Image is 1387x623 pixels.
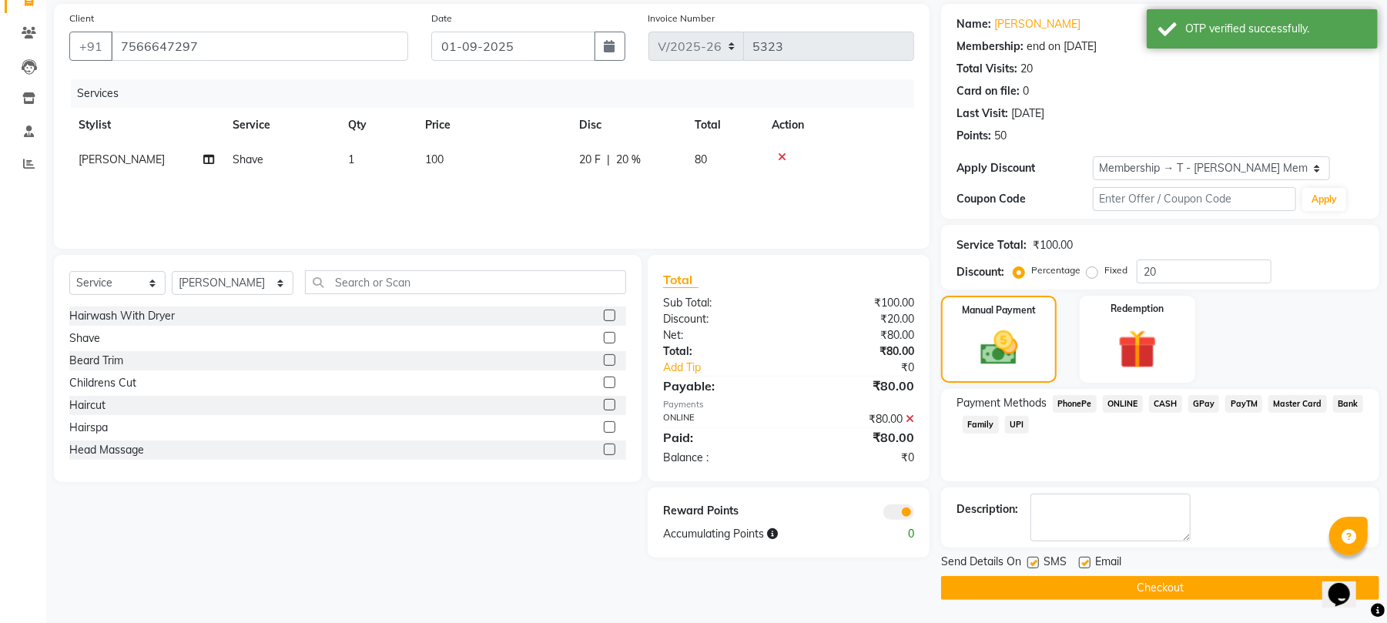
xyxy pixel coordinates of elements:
iframe: chat widget [1322,561,1372,608]
th: Price [416,108,570,142]
div: 20 [1020,61,1033,77]
span: Email [1095,554,1121,573]
span: UPI [1005,416,1029,434]
div: Hairspa [69,420,108,436]
div: Shave [69,330,100,347]
div: Service Total: [956,237,1027,253]
span: PhonePe [1053,395,1097,413]
div: Payments [663,398,914,411]
div: ₹80.00 [789,411,926,427]
span: Total [663,272,699,288]
img: _cash.svg [969,327,1030,370]
div: Accumulating Points [652,526,857,542]
span: [PERSON_NAME] [79,152,165,166]
div: ₹80.00 [789,343,926,360]
div: Balance : [652,450,789,466]
div: 0 [857,526,926,542]
div: Last Visit: [956,106,1008,122]
th: Action [762,108,914,142]
div: Points: [956,128,991,144]
div: Head Massage [69,442,144,458]
div: [DATE] [1011,106,1044,122]
span: ONLINE [1103,395,1143,413]
input: Search or Scan [305,270,626,294]
span: 20 F [579,152,601,168]
div: ₹80.00 [789,327,926,343]
th: Total [685,108,762,142]
div: Haircut [69,397,106,414]
div: ₹80.00 [789,428,926,447]
img: _gift.svg [1106,325,1169,373]
span: PayTM [1225,395,1262,413]
div: Net: [652,327,789,343]
a: [PERSON_NAME] [994,16,1080,32]
label: Percentage [1031,263,1080,277]
div: Name: [956,16,991,32]
div: end on [DATE] [1027,39,1097,55]
div: Apply Discount [956,160,1092,176]
div: Sub Total: [652,295,789,311]
input: Enter Offer / Coupon Code [1093,187,1296,211]
span: Shave [233,152,263,166]
label: Fixed [1104,263,1127,277]
div: 50 [994,128,1007,144]
div: ₹100.00 [789,295,926,311]
div: Total: [652,343,789,360]
div: ₹80.00 [789,377,926,395]
label: Redemption [1111,302,1164,316]
span: 1 [348,152,354,166]
div: Services [71,79,926,108]
div: Coupon Code [956,191,1092,207]
div: Discount: [956,264,1004,280]
button: +91 [69,32,112,61]
span: 20 % [616,152,641,168]
div: Card on file: [956,83,1020,99]
span: Family [963,416,999,434]
input: Search by Name/Mobile/Email/Code [111,32,408,61]
th: Service [223,108,339,142]
div: Membership: [956,39,1023,55]
div: 0 [1023,83,1029,99]
div: ₹0 [789,450,926,466]
span: 80 [695,152,707,166]
span: 100 [425,152,444,166]
th: Qty [339,108,416,142]
div: Payable: [652,377,789,395]
div: Reward Points [652,503,789,520]
th: Disc [570,108,685,142]
div: OTP verified successfully. [1185,21,1366,37]
div: Total Visits: [956,61,1017,77]
div: Childrens Cut [69,375,136,391]
div: Hairwash With Dryer [69,308,175,324]
div: ONLINE [652,411,789,427]
label: Invoice Number [648,12,715,25]
span: GPay [1188,395,1220,413]
button: Apply [1302,188,1346,211]
div: ₹20.00 [789,311,926,327]
span: SMS [1044,554,1067,573]
th: Stylist [69,108,223,142]
span: Bank [1333,395,1363,413]
label: Client [69,12,94,25]
label: Manual Payment [962,303,1036,317]
span: Send Details On [941,554,1021,573]
div: ₹100.00 [1033,237,1073,253]
span: | [607,152,610,168]
div: Discount: [652,311,789,327]
div: ₹0 [812,360,926,376]
a: Add Tip [652,360,812,376]
div: Paid: [652,428,789,447]
span: Master Card [1268,395,1327,413]
span: Payment Methods [956,395,1047,411]
div: Description: [956,501,1018,517]
div: Beard Trim [69,353,123,369]
span: CASH [1149,395,1182,413]
button: Checkout [941,576,1379,600]
label: Date [431,12,452,25]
